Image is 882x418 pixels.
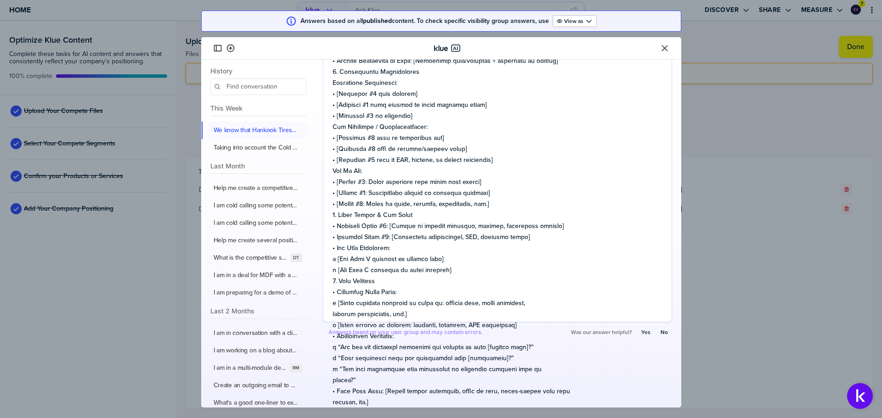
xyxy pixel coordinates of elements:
button: I am in a multi-module deal against Unifyr. Create some talk tracks I can use to position us agai... [207,359,308,377]
label: I am in a multi-module deal against Unifyr. Create some talk tracks I can use to position us agai... [214,364,287,372]
label: Taking into account the Cold Email Best practices, please craft an email to a Tire manufacturer w... [214,144,298,152]
label: Create an outgoing email to an auto client promoting our consumer rebate services. They might be ... [214,381,298,390]
label: View as [564,17,583,25]
span: Last Month [210,162,306,170]
button: Yes [637,326,655,338]
button: I am cold calling some potential prospects in the manufacturing industry who are currently runnin... [207,214,308,232]
label: We know that Hankook Tires is running their consumer rebate program with Channel Fusion. Create a... [214,126,298,134]
label: Help me create a competitive displacement email to [PERSON_NAME] who is currently running their c... [214,184,298,192]
label: What's a good one-liner to explain how we're different from Ansira? [214,399,298,407]
span: Was our answer helpful? [571,329,632,336]
label: I am working on a blog about consumer promotions that needs to speak to the automotive and consum... [214,346,298,355]
label: Yes [641,329,650,336]
span: RM [293,364,299,372]
span: Answers based on your user group and may contain errors. [328,329,483,336]
button: What's a good one-liner to explain how we're different from Ansira? [207,394,308,412]
span: DT [293,254,299,262]
span: Answers based on all content. To check specific visibility group answers, use [300,17,549,25]
label: I am in a deal for MDF with a buyer that I believe is also in talks with [PERSON_NAME]. Help me p... [214,271,298,279]
span: This Week [210,104,306,112]
strong: published [363,16,392,26]
span: Last 2 Months [210,307,306,315]
button: Taking into account the Cold Email Best practices, please craft an email to a Tire manufacturer w... [207,139,308,156]
button: Create an outgoing email to an auto client promoting our consumer rebate services. They might be ... [207,377,308,394]
button: Help me create several positioning statements that I can use in a competitive deal against Salesf... [207,232,308,249]
label: I am in conversation with a client in the Manufacturing & Consumer Durables industry. They are cu... [214,329,298,337]
button: Help me create a competitive displacement email to [PERSON_NAME] who is currently running their c... [207,179,308,197]
span: History [210,67,306,75]
label: No [661,329,668,336]
label: I am cold calling some potential prospects in the manufacturing industry who are currently runnin... [214,201,298,210]
button: I am in a deal for MDF with a buyer that I believe is also in talks with [PERSON_NAME]. Help me p... [207,267,308,284]
input: Find conversation [210,78,306,95]
button: We know that Hankook Tires is running their consumer rebate program with Channel Fusion. Create a... [207,122,308,139]
button: I am in conversation with a client in the Manufacturing & Consumer Durables industry. They are cu... [207,324,308,342]
label: I am preparing for a demo of our Consumer Rebate solution to a client who is currently using SNIP... [214,289,298,297]
button: I am preparing for a demo of our Consumer Rebate solution to a client who is currently using SNIP... [207,284,308,301]
button: I am working on a blog about consumer promotions that needs to speak to the automotive and consum... [207,342,308,359]
button: No [656,326,672,338]
button: What is the competitive situation in my deal with [PERSON_NAME] Oil Products, Inc.?DT [207,249,308,267]
button: Open Support Center [847,383,873,409]
button: Open Drop [553,15,597,27]
label: I am cold calling some potential prospects in the manufacturing industry who are currently runnin... [214,219,298,227]
button: Close [659,43,670,54]
label: What is the competitive situation in my deal with [PERSON_NAME] Oil Products, Inc.? [214,254,288,262]
label: Help me create several positioning statements that I can use in a competitive deal against Salesf... [214,236,298,245]
button: I am cold calling some potential prospects in the manufacturing industry who are currently runnin... [207,197,308,214]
